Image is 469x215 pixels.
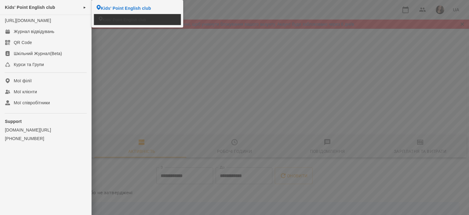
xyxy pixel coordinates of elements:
[14,78,32,84] div: Мої філії
[5,5,55,10] span: Kids' Point English club
[5,118,86,124] p: Support
[14,61,44,68] div: Курси та Групи
[5,127,86,133] a: [DOMAIN_NAME][URL]
[5,135,86,142] a: [PHONE_NUMBER]
[5,18,51,23] a: [URL][DOMAIN_NAME]
[101,5,151,11] span: Kids' Point English club
[14,100,50,106] div: Мої співробітники
[14,39,32,46] div: QR Code
[14,28,54,35] div: Журнал відвідувань
[14,89,37,95] div: Мої клієнти
[14,50,62,57] div: Шкільний Журнал(Beta)
[83,5,86,10] span: ►
[103,17,146,22] span: Kids' Point English club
